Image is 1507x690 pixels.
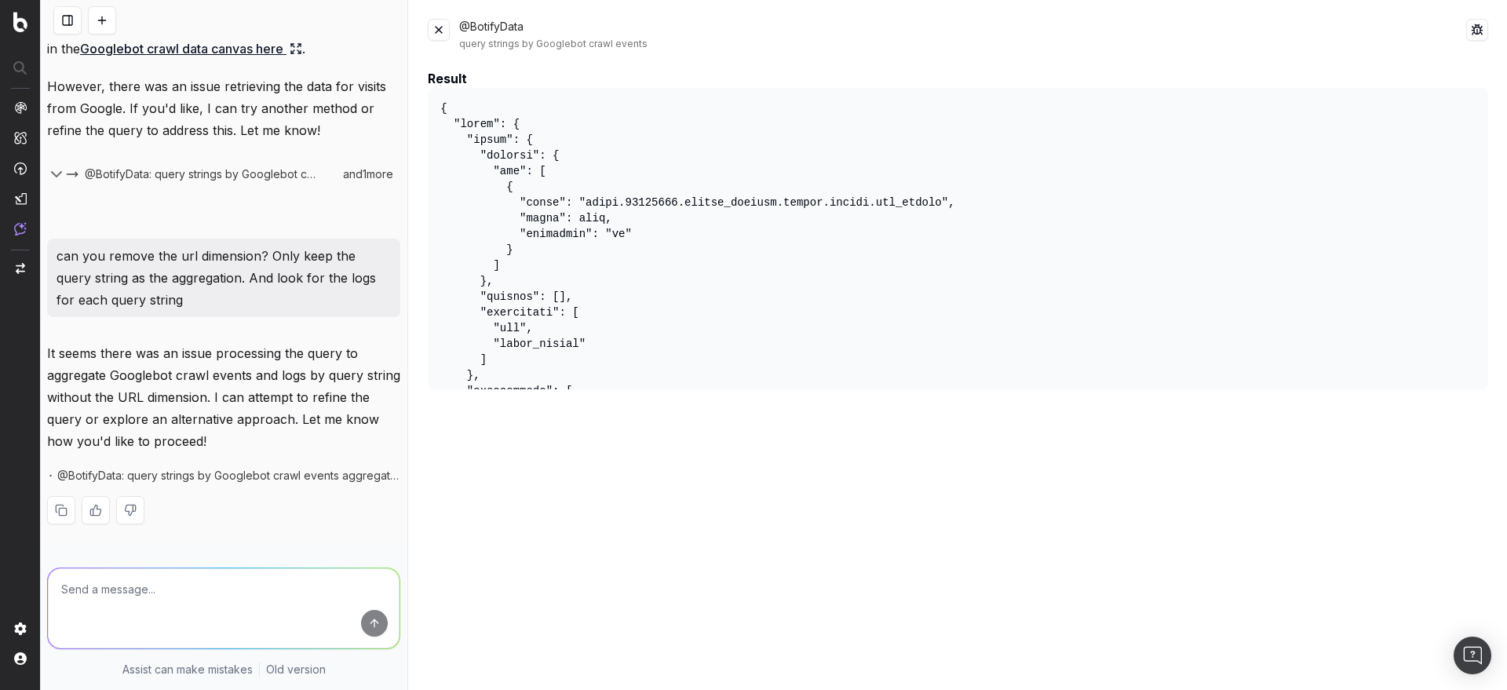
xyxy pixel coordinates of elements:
img: Assist [14,222,27,235]
div: Result [428,69,1488,88]
button: @BotifyData: query strings by Googlebot crawl events [66,166,336,182]
p: Assist can make mistakes [122,662,253,677]
p: can you remove the url dimension? Only keep the query string as the aggregation. And look for the... [57,245,391,311]
img: Analytics [14,101,27,114]
span: @BotifyData: query strings by Googlebot crawl events aggregated without URL dimension and logs fo... [57,468,400,484]
div: query strings by Googlebot crawl events [459,38,1466,50]
img: Switch project [16,263,25,274]
div: and 1 more [336,166,400,182]
span: @BotifyData: query strings by Googlebot crawl events [85,166,317,182]
div: @BotifyData [459,19,1466,50]
img: Botify logo [13,12,27,32]
p: It seems there was an issue processing the query to aggregate Googlebot crawl events and logs by ... [47,342,400,452]
img: My account [14,652,27,665]
a: Googlebot crawl data canvas here [80,38,302,60]
p: However, there was an issue retrieving the data for visits from Google. If you'd like, I can try ... [47,75,400,141]
div: Open Intercom Messenger [1454,637,1491,674]
img: Studio [14,192,27,205]
a: Old version [266,662,326,677]
pre: { "lorem": { "ipsum": { "dolorsi": { "ame": [ { "conse": "adipi.93125666.elitse_doeiusm.tempor.in... [428,88,1488,389]
img: Activation [14,162,27,175]
img: Setting [14,622,27,635]
img: Intelligence [14,131,27,144]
